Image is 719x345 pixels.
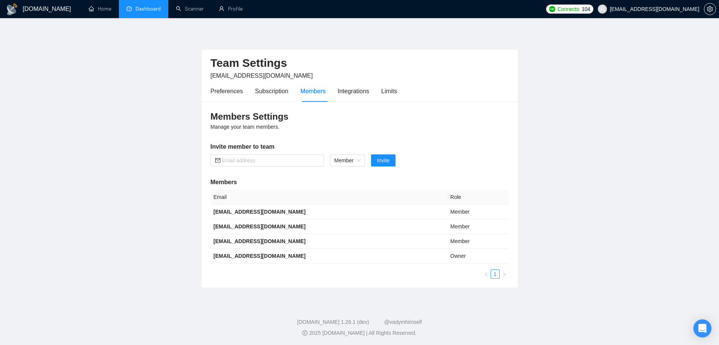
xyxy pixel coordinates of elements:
[300,86,326,96] div: Members
[482,270,491,279] li: Previous Page
[582,5,590,13] span: 104
[214,223,306,229] b: [EMAIL_ADDRESS][DOMAIN_NAME]
[447,219,508,234] td: Member
[211,55,509,71] h2: Team Settings
[447,249,508,263] td: Owner
[219,6,243,12] a: userProfile
[500,270,509,279] button: right
[447,234,508,249] td: Member
[214,209,306,215] b: [EMAIL_ADDRESS][DOMAIN_NAME]
[89,6,111,12] a: homeHome
[557,5,580,13] span: Connects:
[211,86,243,96] div: Preferences
[6,3,18,15] img: logo
[371,154,396,166] button: Invite
[600,6,605,12] span: user
[482,270,491,279] button: left
[211,72,313,79] span: [EMAIL_ADDRESS][DOMAIN_NAME]
[6,329,713,337] div: 2025 [DOMAIN_NAME] | All Rights Reserved.
[211,178,509,187] h5: Members
[491,270,500,279] li: 1
[211,142,509,151] h5: Invite member to team
[338,86,370,96] div: Integrations
[549,6,555,12] img: upwork-logo.png
[384,319,422,325] a: @vadymhimself
[447,205,508,219] td: Member
[500,270,509,279] li: Next Page
[693,319,711,337] div: Open Intercom Messenger
[222,156,319,165] input: Email address
[214,238,306,244] b: [EMAIL_ADDRESS][DOMAIN_NAME]
[211,111,509,123] h3: Members Settings
[211,124,280,130] span: Manage your team members.
[334,155,360,166] span: Member
[302,330,308,336] span: copyright
[377,156,390,165] span: Invite
[704,3,716,15] button: setting
[211,190,448,205] th: Email
[297,319,369,325] a: [DOMAIN_NAME] 1.26.1 (dev)
[484,272,488,277] span: left
[214,253,306,259] b: [EMAIL_ADDRESS][DOMAIN_NAME]
[447,190,508,205] th: Role
[215,158,220,163] span: mail
[176,6,204,12] a: searchScanner
[255,86,288,96] div: Subscription
[381,86,397,96] div: Limits
[704,6,716,12] a: setting
[491,270,499,278] a: 1
[502,272,507,277] span: right
[126,6,161,12] a: dashboardDashboard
